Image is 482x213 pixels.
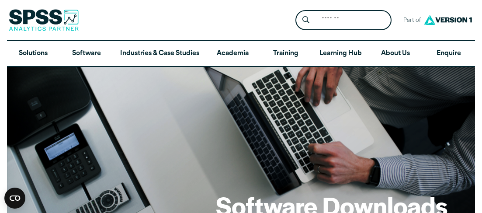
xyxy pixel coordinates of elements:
[4,188,25,209] button: Open CMP widget
[7,41,475,66] nav: Desktop version of site main menu
[9,9,79,31] img: SPSS Analytics Partner
[60,41,113,66] a: Software
[312,41,369,66] a: Learning Hub
[422,12,474,28] img: Version1 Logo
[7,41,60,66] a: Solutions
[369,41,422,66] a: About Us
[302,16,309,24] svg: Search magnifying glass icon
[113,41,206,66] a: Industries & Case Studies
[298,12,314,28] button: Search magnifying glass icon
[259,41,312,66] a: Training
[206,41,260,66] a: Academia
[422,41,475,66] a: Enquire
[295,10,392,31] form: Site Header Search Form
[399,14,422,27] span: Part of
